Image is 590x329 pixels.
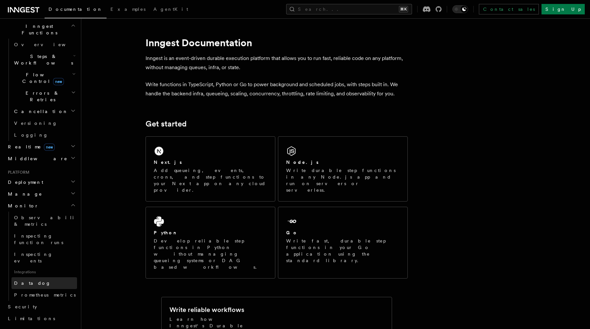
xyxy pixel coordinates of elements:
span: Manage [5,191,42,197]
button: Steps & Workflows [11,50,77,69]
a: Observability & metrics [11,212,77,230]
h1: Inngest Documentation [146,37,408,48]
h2: Next.js [154,159,182,165]
span: Middleware [5,155,68,162]
h2: Go [286,229,298,236]
a: Inspecting events [11,248,77,267]
a: Node.jsWrite durable step functions in any Node.js app and run on servers or serverless. [278,136,408,202]
div: Inngest Functions [5,39,77,141]
button: Manage [5,188,77,200]
span: Deployment [5,179,43,185]
a: Overview [11,39,77,50]
span: Steps & Workflows [11,53,73,66]
kbd: ⌘K [399,6,408,12]
span: Prometheus metrics [14,292,76,298]
p: Write durable step functions in any Node.js app and run on servers or serverless. [286,167,400,193]
a: Prometheus metrics [11,289,77,301]
a: Logging [11,129,77,141]
a: PythonDevelop reliable step functions in Python without managing queueing systems or DAG based wo... [146,207,275,279]
a: Limitations [5,313,77,324]
button: Inngest Functions [5,20,77,39]
h2: Node.js [286,159,319,165]
span: Cancellation [11,108,68,115]
span: Inspecting function runs [14,233,63,245]
button: Realtimenew [5,141,77,153]
a: Contact sales [479,4,539,14]
a: Examples [107,2,149,18]
span: Flow Control [11,71,72,85]
button: Search...⌘K [286,4,412,14]
a: Get started [146,119,187,128]
a: GoWrite fast, durable step functions in your Go application using the standard library. [278,207,408,279]
button: Toggle dark mode [452,5,468,13]
span: new [53,78,64,85]
span: Overview [14,42,82,47]
span: Logging [14,132,48,138]
a: Security [5,301,77,313]
a: Sign Up [541,4,585,14]
button: Monitor [5,200,77,212]
p: Inngest is an event-driven durable execution platform that allows you to run fast, reliable code ... [146,54,408,72]
span: Monitor [5,203,39,209]
span: Documentation [49,7,103,12]
div: Monitor [5,212,77,301]
a: Documentation [45,2,107,18]
span: AgentKit [153,7,188,12]
a: Datadog [11,277,77,289]
span: Limitations [8,316,55,321]
span: Inngest Functions [5,23,71,36]
span: Examples [110,7,146,12]
h2: Write reliable workflows [169,305,244,314]
span: Security [8,304,37,309]
span: Errors & Retries [11,90,71,103]
span: Platform [5,170,29,175]
button: Middleware [5,153,77,164]
a: AgentKit [149,2,192,18]
span: Integrations [11,267,77,277]
button: Deployment [5,176,77,188]
h2: Python [154,229,178,236]
button: Errors & Retries [11,87,77,106]
span: new [44,144,55,151]
span: Realtime [5,144,55,150]
span: Versioning [14,121,57,126]
button: Flow Controlnew [11,69,77,87]
span: Inspecting events [14,252,53,263]
span: Datadog [14,281,51,286]
p: Write fast, durable step functions in your Go application using the standard library. [286,238,400,264]
button: Cancellation [11,106,77,117]
a: Inspecting function runs [11,230,77,248]
span: Observability & metrics [14,215,82,227]
p: Develop reliable step functions in Python without managing queueing systems or DAG based workflows. [154,238,267,270]
a: Versioning [11,117,77,129]
p: Add queueing, events, crons, and step functions to your Next app on any cloud provider. [154,167,267,193]
p: Write functions in TypeScript, Python or Go to power background and scheduled jobs, with steps bu... [146,80,408,98]
a: Next.jsAdd queueing, events, crons, and step functions to your Next app on any cloud provider. [146,136,275,202]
